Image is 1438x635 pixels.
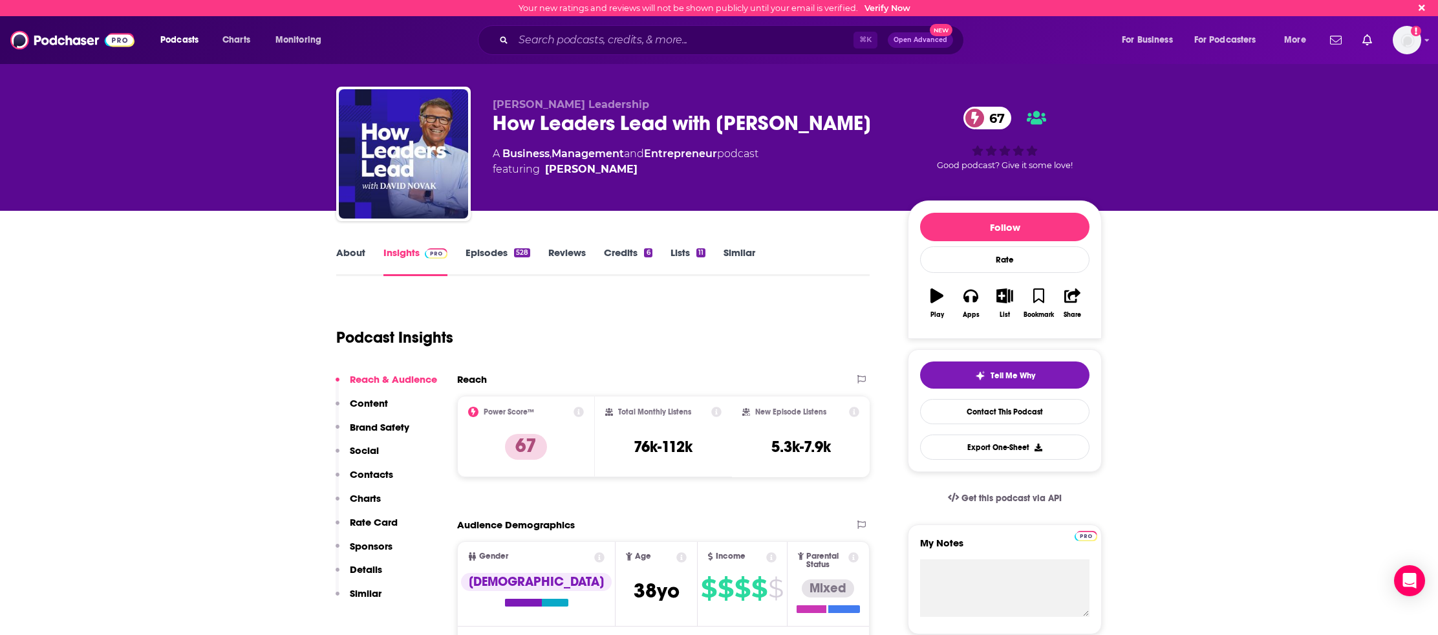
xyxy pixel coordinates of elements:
[853,32,877,48] span: ⌘ K
[484,407,534,416] h2: Power Score™
[425,248,447,259] img: Podchaser Pro
[701,578,716,599] span: $
[505,434,547,460] p: 67
[976,107,1011,129] span: 67
[771,437,831,457] h3: 5.3k-7.9k
[1357,29,1377,51] a: Show notifications dropdown
[644,147,717,160] a: Entrepreneur
[350,540,392,552] p: Sponsors
[1284,31,1306,49] span: More
[350,587,381,599] p: Similar
[214,30,258,50] a: Charts
[644,248,652,257] div: 6
[961,493,1062,504] span: Get this podcast via API
[1075,529,1097,541] a: Pro website
[151,30,215,50] button: open menu
[1000,311,1010,319] div: List
[336,328,453,347] h1: Podcast Insights
[735,578,750,599] span: $
[920,246,1089,273] div: Rate
[350,563,382,576] p: Details
[920,213,1089,241] button: Follow
[864,3,910,13] a: Verify Now
[920,280,954,327] button: Play
[696,248,705,257] div: 11
[339,89,468,219] img: How Leaders Lead with David Novak
[1411,26,1421,36] svg: Email not verified
[954,280,987,327] button: Apps
[461,573,612,591] div: [DEMOGRAPHIC_DATA]
[920,435,1089,460] button: Export One-Sheet
[336,516,398,540] button: Rate Card
[519,3,910,13] div: Your new ratings and reviews will not be shown publicly until your email is verified.
[502,147,550,160] a: Business
[1122,31,1173,49] span: For Business
[266,30,338,50] button: open menu
[350,444,379,457] p: Social
[493,146,758,177] div: A podcast
[550,147,552,160] span: ,
[1113,30,1189,50] button: open menu
[336,373,437,397] button: Reach & Audience
[963,311,980,319] div: Apps
[718,578,733,599] span: $
[490,25,976,55] div: Search podcasts, credits, & more...
[634,578,680,603] span: 38 yo
[888,32,953,48] button: Open AdvancedNew
[336,397,388,421] button: Content
[336,468,393,492] button: Contacts
[908,98,1102,178] div: 67Good podcast? Give it some love!
[552,147,624,160] a: Management
[988,280,1022,327] button: List
[963,107,1011,129] a: 67
[513,30,853,50] input: Search podcasts, credits, & more...
[545,162,638,177] a: David Novak
[920,399,1089,424] a: Contact This Podcast
[1194,31,1256,49] span: For Podcasters
[466,246,530,276] a: Episodes528
[716,552,746,561] span: Income
[336,246,365,276] a: About
[724,246,755,276] a: Similar
[1186,30,1275,50] button: open menu
[383,246,447,276] a: InsightsPodchaser Pro
[350,373,437,385] p: Reach & Audience
[514,248,530,257] div: 528
[1393,26,1421,54] span: Logged in as charlottestone
[930,24,953,36] span: New
[671,246,705,276] a: Lists11
[1075,531,1097,541] img: Podchaser Pro
[1393,26,1421,54] button: Show profile menu
[350,397,388,409] p: Content
[991,371,1035,381] span: Tell Me Why
[975,371,985,381] img: tell me why sparkle
[604,246,652,276] a: Credits6
[1394,565,1425,596] div: Open Intercom Messenger
[275,31,321,49] span: Monitoring
[457,519,575,531] h2: Audience Demographics
[937,160,1073,170] span: Good podcast? Give it some love!
[479,552,508,561] span: Gender
[930,311,944,319] div: Play
[336,444,379,468] button: Social
[160,31,199,49] span: Podcasts
[350,516,398,528] p: Rate Card
[1325,29,1347,51] a: Show notifications dropdown
[1275,30,1322,50] button: open menu
[768,578,783,599] span: $
[1064,311,1081,319] div: Share
[493,162,758,177] span: featuring
[222,31,250,49] span: Charts
[350,492,381,504] p: Charts
[350,421,409,433] p: Brand Safety
[493,98,649,111] span: [PERSON_NAME] Leadership
[336,587,381,611] button: Similar
[1056,280,1089,327] button: Share
[755,407,826,416] h2: New Episode Listens
[1022,280,1055,327] button: Bookmark
[938,482,1072,514] a: Get this podcast via API
[920,361,1089,389] button: tell me why sparkleTell Me Why
[336,563,382,587] button: Details
[894,37,947,43] span: Open Advanced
